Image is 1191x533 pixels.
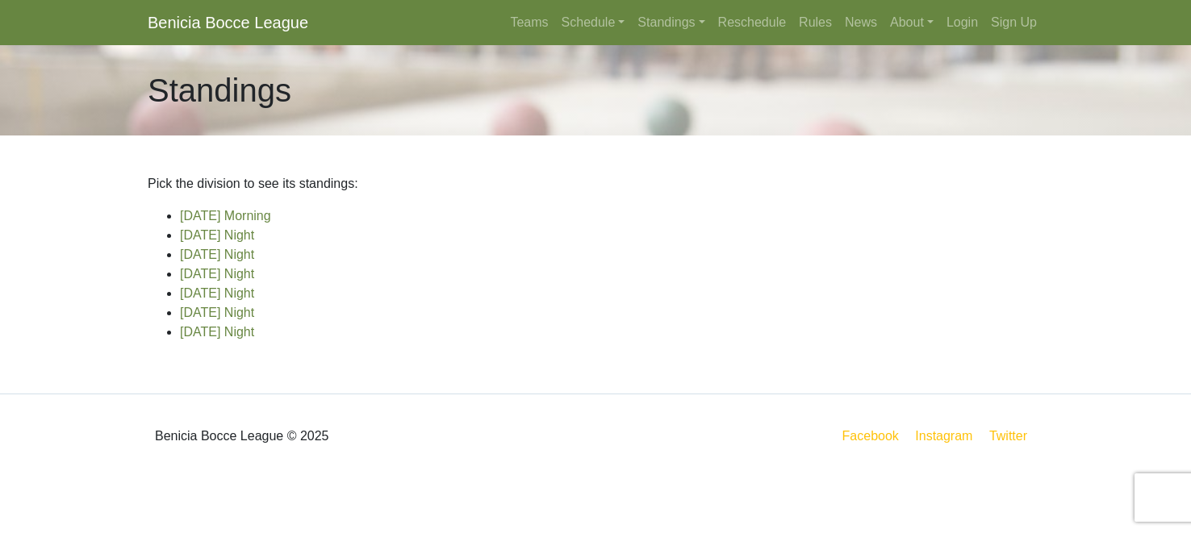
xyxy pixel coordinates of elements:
[180,286,254,300] a: [DATE] Night
[180,248,254,261] a: [DATE] Night
[631,6,711,39] a: Standings
[148,6,308,39] a: Benicia Bocce League
[839,426,902,446] a: Facebook
[912,426,976,446] a: Instagram
[838,6,884,39] a: News
[180,267,254,281] a: [DATE] Night
[555,6,632,39] a: Schedule
[504,6,554,39] a: Teams
[136,407,595,465] div: Benicia Bocce League © 2025
[792,6,838,39] a: Rules
[712,6,793,39] a: Reschedule
[940,6,984,39] a: Login
[884,6,940,39] a: About
[986,426,1040,446] a: Twitter
[180,209,271,223] a: [DATE] Morning
[148,71,291,110] h1: Standings
[180,306,254,319] a: [DATE] Night
[984,6,1043,39] a: Sign Up
[180,325,254,339] a: [DATE] Night
[148,174,1043,194] p: Pick the division to see its standings:
[180,228,254,242] a: [DATE] Night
